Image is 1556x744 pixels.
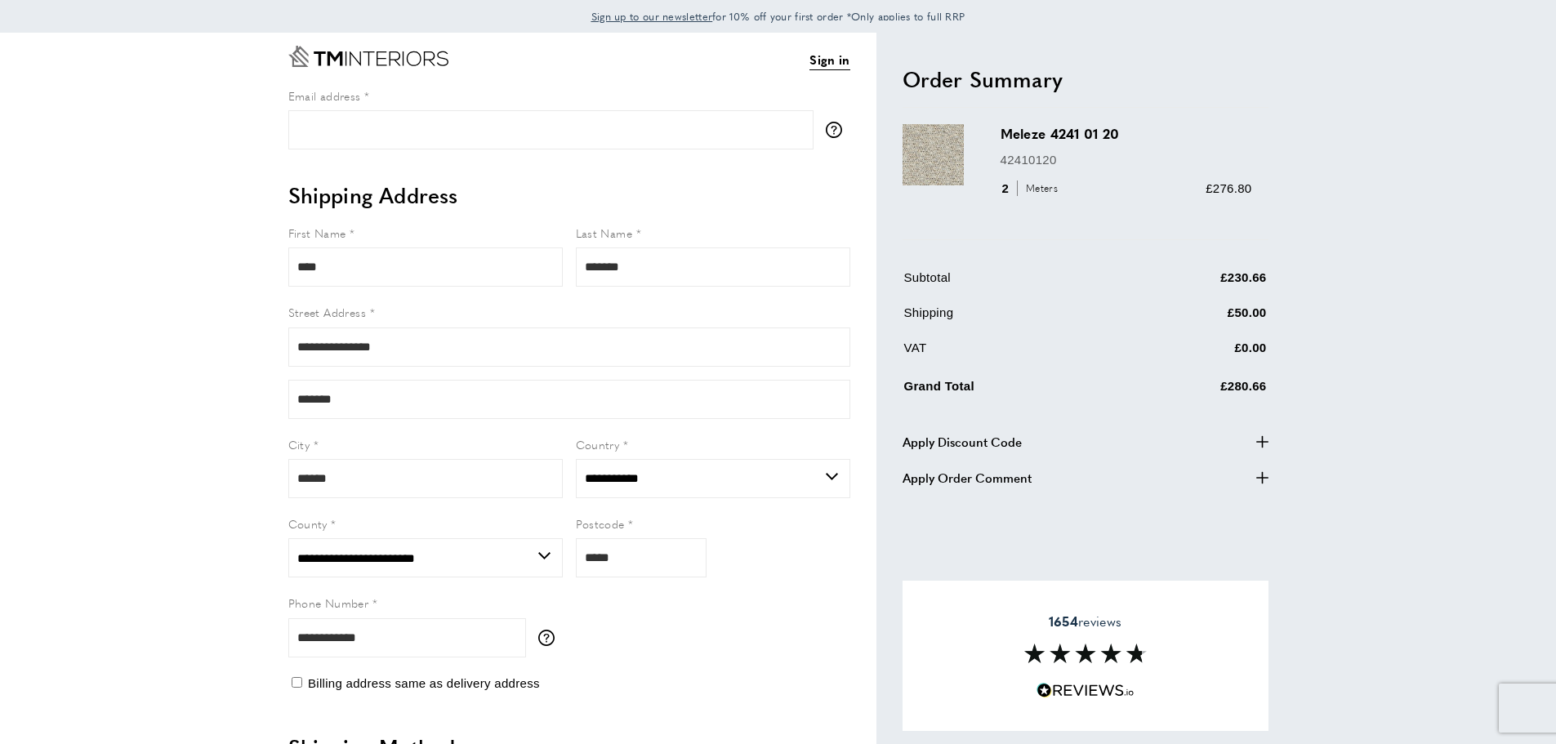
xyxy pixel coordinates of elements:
[1001,179,1063,198] div: 2
[288,595,369,611] span: Phone Number
[1017,180,1062,196] span: Meters
[591,9,965,24] span: for 10% off your first order *Only applies to full RRP
[903,432,1022,452] span: Apply Discount Code
[904,338,1123,370] td: VAT
[809,50,849,70] a: Sign in
[1037,683,1135,698] img: Reviews.io 5 stars
[1206,181,1251,195] span: £276.80
[826,122,850,138] button: More information
[1024,644,1147,663] img: Reviews section
[1124,338,1267,370] td: £0.00
[288,180,850,210] h2: Shipping Address
[1124,373,1267,408] td: £280.66
[576,225,633,241] span: Last Name
[1001,150,1252,170] p: 42410120
[1049,613,1121,630] span: reviews
[288,304,367,320] span: Street Address
[903,65,1268,94] h2: Order Summary
[1124,268,1267,300] td: £230.66
[1124,303,1267,335] td: £50.00
[576,436,620,452] span: Country
[904,373,1123,408] td: Grand Total
[903,468,1032,488] span: Apply Order Comment
[904,268,1123,300] td: Subtotal
[288,436,310,452] span: City
[288,515,328,532] span: County
[288,87,361,104] span: Email address
[292,677,302,688] input: Billing address same as delivery address
[591,8,713,25] a: Sign up to our newsletter
[1049,612,1078,630] strong: 1654
[288,46,448,67] a: Go to Home page
[904,303,1123,335] td: Shipping
[576,515,625,532] span: Postcode
[308,676,540,690] span: Billing address same as delivery address
[1001,124,1252,143] h3: Meleze 4241 01 20
[903,124,964,185] img: Meleze 4241 01 20
[288,225,346,241] span: First Name
[591,9,713,24] span: Sign up to our newsletter
[538,630,563,646] button: More information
